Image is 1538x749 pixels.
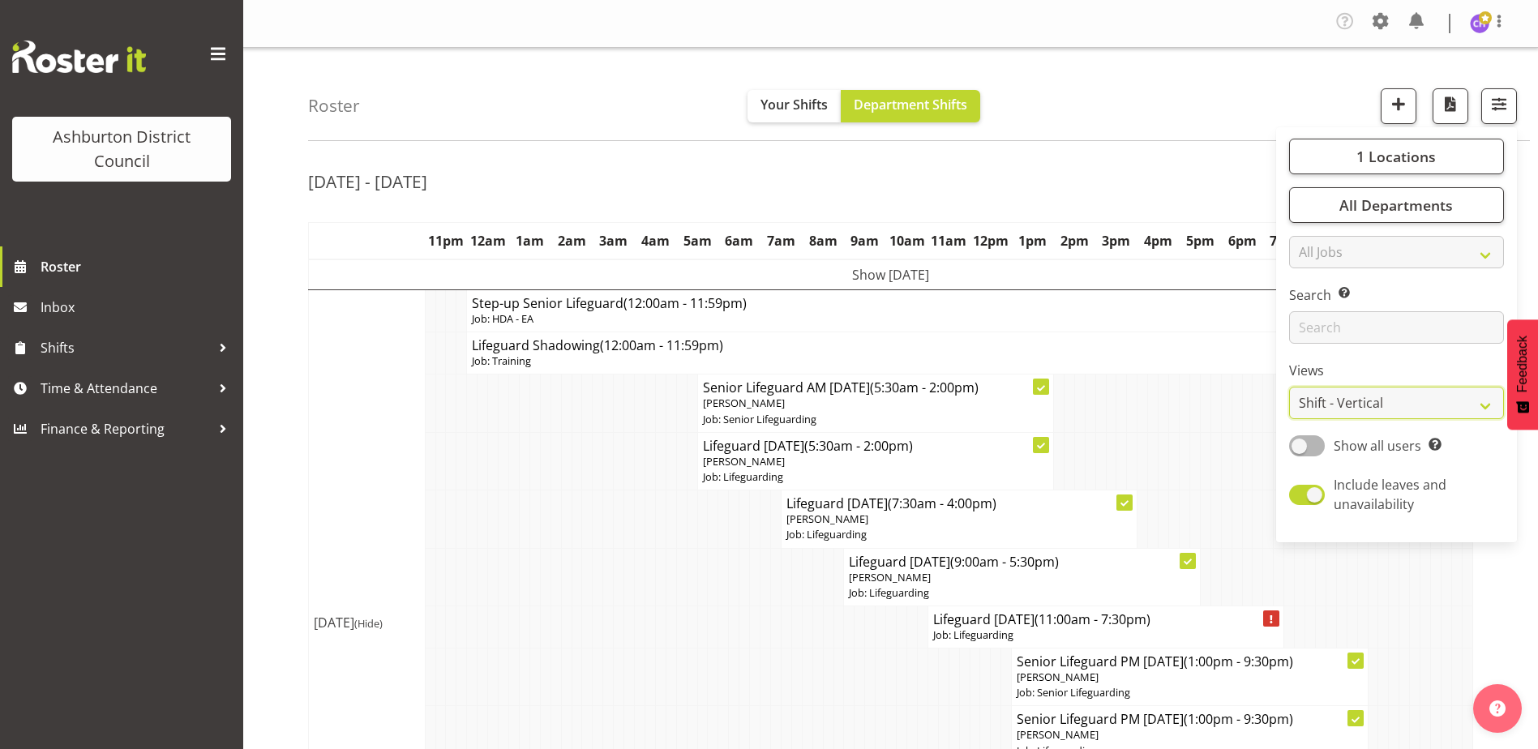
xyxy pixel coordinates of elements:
[1263,223,1305,260] th: 7pm
[888,494,996,512] span: (7:30am - 4:00pm)
[849,570,931,584] span: [PERSON_NAME]
[928,223,970,260] th: 11am
[703,454,785,469] span: [PERSON_NAME]
[551,223,593,260] th: 2am
[786,527,1132,542] p: Job: Lifeguarding
[1470,14,1489,33] img: chalotter-hydes5348.jpg
[1017,727,1099,742] span: [PERSON_NAME]
[309,259,1473,290] td: Show [DATE]
[635,223,677,260] th: 4am
[1489,700,1506,717] img: help-xxl-2.png
[1137,223,1180,260] th: 4pm
[600,336,723,354] span: (12:00am - 11:59pm)
[1012,223,1054,260] th: 1pm
[1289,311,1504,344] input: Search
[933,627,1279,643] p: Job: Lifeguarding
[1289,187,1504,223] button: All Departments
[786,511,868,526] span: [PERSON_NAME]
[760,223,803,260] th: 7am
[593,223,635,260] th: 3am
[12,41,146,73] img: Rosterit website logo
[718,223,760,260] th: 6am
[870,379,979,396] span: (5:30am - 2:00pm)
[354,616,383,631] span: (Hide)
[1095,223,1137,260] th: 3pm
[1339,195,1453,215] span: All Departments
[41,295,235,319] span: Inbox
[886,223,928,260] th: 10am
[472,353,1457,369] p: Job: Training
[28,125,215,173] div: Ashburton District Council
[676,223,718,260] th: 5am
[849,585,1194,601] p: Job: Lifeguarding
[703,469,1048,485] p: Job: Lifeguarding
[703,396,785,410] span: [PERSON_NAME]
[623,294,747,312] span: (12:00am - 11:59pm)
[472,295,1457,311] h4: Step-up Senior Lifeguard
[472,311,1457,327] p: Job: HDA - EA
[844,223,886,260] th: 9am
[703,412,1048,427] p: Job: Senior Lifeguarding
[1334,437,1421,455] span: Show all users
[1017,670,1099,684] span: [PERSON_NAME]
[425,223,467,260] th: 11pm
[1053,223,1095,260] th: 2pm
[41,336,211,360] span: Shifts
[41,417,211,441] span: Finance & Reporting
[1289,285,1504,305] label: Search
[1381,88,1416,124] button: Add a new shift
[41,255,235,279] span: Roster
[308,171,427,192] h2: [DATE] - [DATE]
[970,223,1012,260] th: 12pm
[472,337,1457,353] h4: Lifeguard Shadowing
[802,223,844,260] th: 8am
[854,96,967,113] span: Department Shifts
[508,223,551,260] th: 1am
[804,437,913,455] span: (5:30am - 2:00pm)
[1184,653,1293,670] span: (1:00pm - 9:30pm)
[786,495,1132,511] h4: Lifeguard [DATE]
[1017,653,1362,670] h4: Senior Lifeguard PM [DATE]
[1184,710,1293,728] span: (1:00pm - 9:30pm)
[1481,88,1517,124] button: Filter Shifts
[760,96,828,113] span: Your Shifts
[41,376,211,400] span: Time & Attendance
[841,90,980,122] button: Department Shifts
[467,223,509,260] th: 12am
[308,96,360,115] h4: Roster
[1289,361,1504,380] label: Views
[1507,319,1538,430] button: Feedback - Show survey
[1515,336,1530,392] span: Feedback
[950,553,1059,571] span: (9:00am - 5:30pm)
[1433,88,1468,124] button: Download a PDF of the roster according to the set date range.
[1035,610,1150,628] span: (11:00am - 7:30pm)
[1179,223,1221,260] th: 5pm
[1334,476,1446,513] span: Include leaves and unavailability
[1017,685,1362,700] p: Job: Senior Lifeguarding
[1356,147,1436,166] span: 1 Locations
[933,611,1279,627] h4: Lifeguard [DATE]
[748,90,841,122] button: Your Shifts
[1289,139,1504,174] button: 1 Locations
[703,379,1048,396] h4: Senior Lifeguard AM [DATE]
[1017,711,1362,727] h4: Senior Lifeguard PM [DATE]
[849,554,1194,570] h4: Lifeguard [DATE]
[1221,223,1263,260] th: 6pm
[703,438,1048,454] h4: Lifeguard [DATE]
